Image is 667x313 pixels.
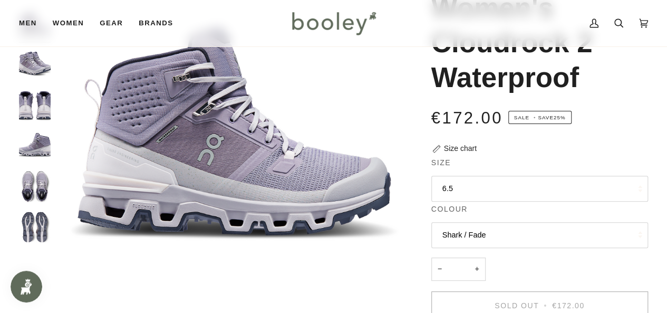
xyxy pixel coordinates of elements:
img: On Women's Cloudrock 2 Waterproof Shark / Fade - Booley Galway [19,211,51,243]
span: Size [431,157,451,168]
button: 6.5 [431,176,648,202]
span: Save [508,111,572,125]
button: Shark / Fade [431,222,648,248]
span: Sold Out [495,301,539,310]
span: Colour [431,204,468,215]
span: 25% [554,115,566,120]
span: €172.00 [431,109,503,127]
span: Brands [139,18,173,29]
span: Sale [514,115,529,120]
img: On Women's Cloudrock 2 Waterproof Shark / Fade - Booley Galway [19,130,51,162]
div: Size chart [444,143,477,154]
span: • [542,301,549,310]
img: On Women's Cloudrock 2 Waterproof Shark / Fade - Booley Galway [19,49,51,81]
em: • [531,115,538,120]
iframe: Button to open loyalty program pop-up [11,271,42,302]
img: On Women's Cloudrock 2 Waterproof Shark / Fade - Booley Galway [19,170,51,202]
span: €172.00 [552,301,584,310]
img: Booley [287,8,380,39]
span: Men [19,18,37,29]
img: On Women's Cloudrock 2 Waterproof Shark / Fade - Booley Galway [19,90,51,121]
span: Women [53,18,84,29]
button: − [431,258,448,281]
button: + [468,258,485,281]
span: Gear [100,18,123,29]
input: Quantity [431,258,486,281]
